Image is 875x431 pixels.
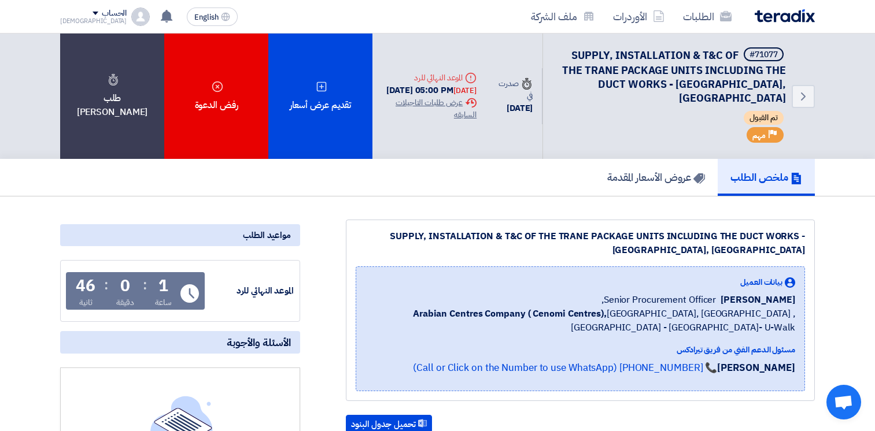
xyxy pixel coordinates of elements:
div: مسئول الدعم الفني من فريق تيرادكس [365,344,795,356]
div: [DATE] [453,85,477,96]
span: الأسئلة والأجوبة [227,336,291,349]
div: طلب [PERSON_NAME] [60,34,164,159]
span: [PERSON_NAME] [721,293,795,307]
div: [DATE] [495,102,533,115]
div: SUPPLY, INSTALLATION & T&C OF THE TRANE PACKAGE UNITS INCLUDING THE DUCT WORKS - [GEOGRAPHIC_DATA... [356,229,805,257]
h5: ملخص الطلب [730,170,802,184]
div: تقديم عرض أسعار [268,34,372,159]
h5: عروض الأسعار المقدمة [607,170,705,184]
div: [DATE] 05:00 PM [382,84,477,97]
div: صدرت في [495,77,533,102]
a: ملخص الطلب [718,159,815,196]
div: : [104,274,108,295]
div: ثانية [79,296,93,309]
strong: [PERSON_NAME] [717,361,795,375]
span: بيانات العميل [740,276,782,288]
div: [DEMOGRAPHIC_DATA] [60,18,127,24]
a: ملف الشركة [522,3,604,30]
h5: SUPPLY, INSTALLATION & T&C OF THE TRANE PACKAGE UNITS INCLUDING THE DUCT WORKS - HAIFA MALL, JEDDAH [557,47,786,105]
a: عروض الأسعار المقدمة [595,159,718,196]
img: profile_test.png [131,8,150,26]
div: 46 [76,278,95,294]
div: الموعد النهائي للرد [207,284,294,298]
div: عرض طلبات التاجيلات السابقه [382,96,477,121]
span: مهم [752,130,766,141]
span: [GEOGRAPHIC_DATA], [GEOGRAPHIC_DATA] ,[GEOGRAPHIC_DATA] - [GEOGRAPHIC_DATA]- U-Walk [365,307,795,335]
div: 1 [158,278,168,294]
div: 0 [120,278,130,294]
a: Open chat [826,385,861,419]
a: الطلبات [674,3,741,30]
span: تم القبول [744,111,784,125]
div: الحساب [102,9,127,18]
a: 📞 [PHONE_NUMBER] (Call or Click on the Number to use WhatsApp) [413,361,717,375]
a: الأوردرات [604,3,674,30]
span: English [194,13,219,21]
b: Arabian Centres Company ( Cenomi Centres), [413,307,607,321]
div: دقيقة [116,296,134,309]
div: الموعد النهائي للرد [382,72,477,84]
div: رفض الدعوة [164,34,268,159]
div: ساعة [155,296,172,309]
div: #71077 [750,51,778,59]
span: Senior Procurement Officer, [601,293,716,307]
button: English [187,8,238,26]
div: : [143,274,147,295]
img: Teradix logo [755,9,815,23]
div: مواعيد الطلب [60,224,300,246]
span: SUPPLY, INSTALLATION & T&C OF THE TRANE PACKAGE UNITS INCLUDING THE DUCT WORKS - [GEOGRAPHIC_DATA... [562,47,786,106]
